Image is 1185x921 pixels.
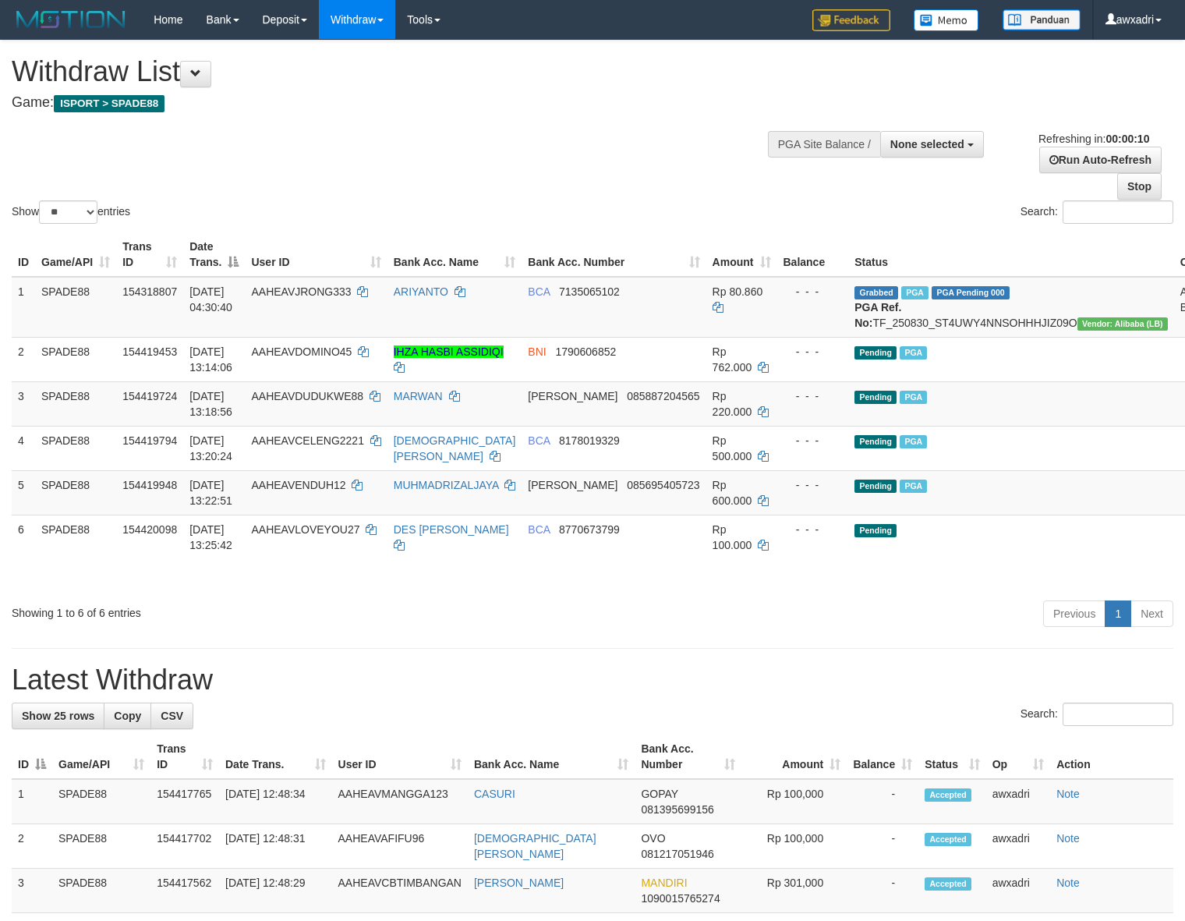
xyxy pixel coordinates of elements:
[122,390,177,402] span: 154419724
[713,285,763,298] span: Rp 80.860
[925,877,971,891] span: Accepted
[854,286,898,299] span: Grabbed
[251,523,359,536] span: AAHEAVLOVEYOU27
[635,735,741,779] th: Bank Acc. Number: activate to sort column ascending
[394,285,448,298] a: ARIYANTO
[986,824,1050,869] td: awxadri
[122,285,177,298] span: 154318807
[784,388,843,404] div: - - -
[900,346,927,360] span: Marked by awxadri
[35,337,116,381] td: SPADE88
[332,824,468,869] td: AAHEAVAFIFU96
[245,232,387,277] th: User ID: activate to sort column ascending
[332,735,468,779] th: User ID: activate to sort column ascending
[54,95,164,112] span: ISPORT > SPADE88
[52,735,150,779] th: Game/API: activate to sort column ascending
[528,285,550,298] span: BCA
[219,869,332,913] td: [DATE] 12:48:29
[555,345,616,358] span: Copy 1790606852 to clipboard
[150,824,219,869] td: 154417702
[559,434,620,447] span: Copy 8178019329 to clipboard
[114,710,141,722] span: Copy
[854,301,901,329] b: PGA Ref. No:
[880,131,984,158] button: None selected
[528,479,617,491] span: [PERSON_NAME]
[918,735,986,779] th: Status: activate to sort column ascending
[161,710,183,722] span: CSV
[1077,317,1168,331] span: Vendor URL: https://dashboard.q2checkout.com/secure
[189,523,232,551] span: [DATE] 13:25:42
[189,390,232,418] span: [DATE] 13:18:56
[12,56,774,87] h1: Withdraw List
[474,788,515,800] a: CASURI
[1105,133,1149,145] strong: 00:00:10
[35,232,116,277] th: Game/API: activate to sort column ascending
[854,524,897,537] span: Pending
[52,869,150,913] td: SPADE88
[1063,200,1173,224] input: Search:
[741,869,847,913] td: Rp 301,000
[394,479,499,491] a: MUHMADRIZALJAYA
[387,232,522,277] th: Bank Acc. Name: activate to sort column ascending
[219,735,332,779] th: Date Trans.: activate to sort column ascending
[12,277,35,338] td: 1
[1003,9,1081,30] img: panduan.png
[713,523,752,551] span: Rp 100.000
[12,232,35,277] th: ID
[394,523,509,536] a: DES [PERSON_NAME]
[854,435,897,448] span: Pending
[925,833,971,846] span: Accepted
[35,381,116,426] td: SPADE88
[641,803,713,816] span: Copy 081395699156 to clipboard
[122,434,177,447] span: 154419794
[854,391,897,404] span: Pending
[559,285,620,298] span: Copy 7135065102 to clipboard
[900,480,927,493] span: Marked by awxadri
[1039,147,1162,173] a: Run Auto-Refresh
[35,426,116,470] td: SPADE88
[1117,173,1162,200] a: Stop
[784,433,843,448] div: - - -
[627,479,699,491] span: Copy 085695405723 to clipboard
[12,664,1173,696] h1: Latest Withdraw
[741,735,847,779] th: Amount: activate to sort column ascending
[741,824,847,869] td: Rp 100,000
[932,286,1010,299] span: PGA Pending
[12,8,130,31] img: MOTION_logo.png
[35,277,116,338] td: SPADE88
[641,788,677,800] span: GOPAY
[12,470,35,515] td: 5
[474,877,564,889] a: [PERSON_NAME]
[12,869,52,913] td: 3
[219,779,332,824] td: [DATE] 12:48:34
[12,599,482,621] div: Showing 1 to 6 of 6 entries
[1043,600,1105,627] a: Previous
[528,345,546,358] span: BNI
[522,232,706,277] th: Bank Acc. Number: activate to sort column ascending
[847,735,918,779] th: Balance: activate to sort column ascending
[812,9,890,31] img: Feedback.jpg
[12,779,52,824] td: 1
[1056,877,1080,889] a: Note
[12,426,35,470] td: 4
[332,779,468,824] td: AAHEAVMANGGA123
[528,434,550,447] span: BCA
[1021,703,1173,726] label: Search:
[768,131,880,158] div: PGA Site Balance /
[847,779,918,824] td: -
[1038,133,1149,145] span: Refreshing in:
[116,232,183,277] th: Trans ID: activate to sort column ascending
[641,877,687,889] span: MANDIRI
[641,832,665,845] span: OVO
[12,337,35,381] td: 2
[52,779,150,824] td: SPADE88
[251,345,352,358] span: AAHEAVDOMINO45
[713,345,752,374] span: Rp 762.000
[189,285,232,313] span: [DATE] 04:30:40
[1056,832,1080,845] a: Note
[332,869,468,913] td: AAHEAVCBTIMBANGAN
[189,345,232,374] span: [DATE] 13:14:06
[847,824,918,869] td: -
[641,892,720,905] span: Copy 1090015765274 to clipboard
[900,391,927,404] span: Marked by awxadri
